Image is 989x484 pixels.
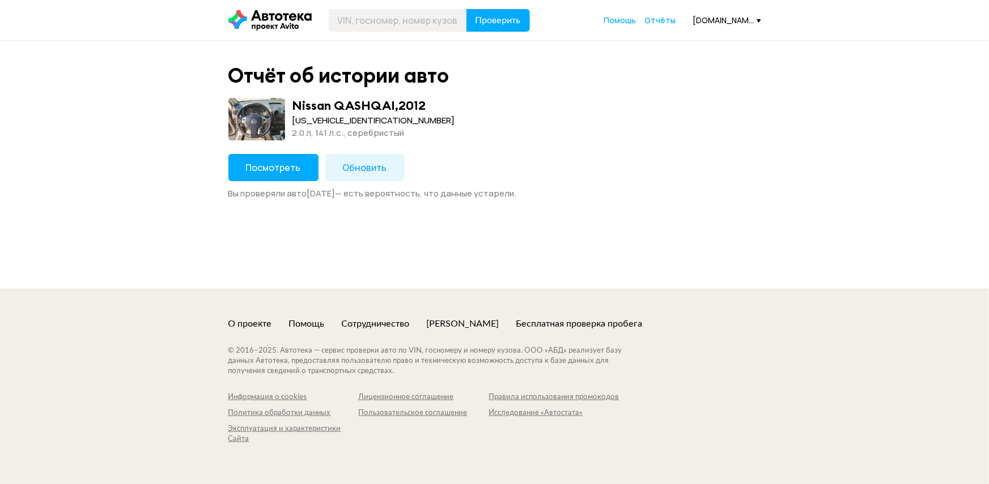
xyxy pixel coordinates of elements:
input: VIN, госномер, номер кузова [329,9,467,32]
a: Лицензионное соглашение [359,392,489,402]
div: © 2016– 2025 . Автотека — сервис проверки авто по VIN, госномеру и номеру кузова. ООО «АБД» реали... [228,346,645,376]
a: Помощь [289,318,325,330]
button: Посмотреть [228,154,319,181]
a: [PERSON_NAME] [427,318,499,330]
a: Политика обработки данных [228,408,359,418]
span: Отчёты [645,15,676,25]
div: Отчёт об истории авто [228,63,449,88]
span: Помощь [604,15,636,25]
a: Отчёты [645,15,676,26]
a: Эксплуатация и характеристики Сайта [228,424,359,444]
a: Помощь [604,15,636,26]
button: Проверить [466,9,530,32]
div: Nissan QASHQAI , 2012 [292,98,426,113]
a: О проекте [228,318,272,330]
span: Обновить [343,161,387,174]
button: Обновить [325,154,405,181]
div: [US_VEHICLE_IDENTIFICATION_NUMBER] [292,114,455,127]
div: [DOMAIN_NAME][EMAIL_ADDRESS][PERSON_NAME][DOMAIN_NAME] [693,15,761,25]
a: Правила использования промокодов [489,392,619,402]
div: 2.0 л, 141 л.c., серебристый [292,127,455,139]
a: Исследование «Автостата» [489,408,619,418]
a: Пользовательское соглашение [359,408,489,418]
div: Вы проверяли авто [DATE] — есть вероятность, что данные устарели. [228,188,761,199]
a: Информация о cookies [228,392,359,402]
a: Сотрудничество [342,318,410,330]
span: Посмотреть [246,161,301,174]
span: Проверить [476,16,521,25]
a: Бесплатная проверка пробега [516,318,643,330]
